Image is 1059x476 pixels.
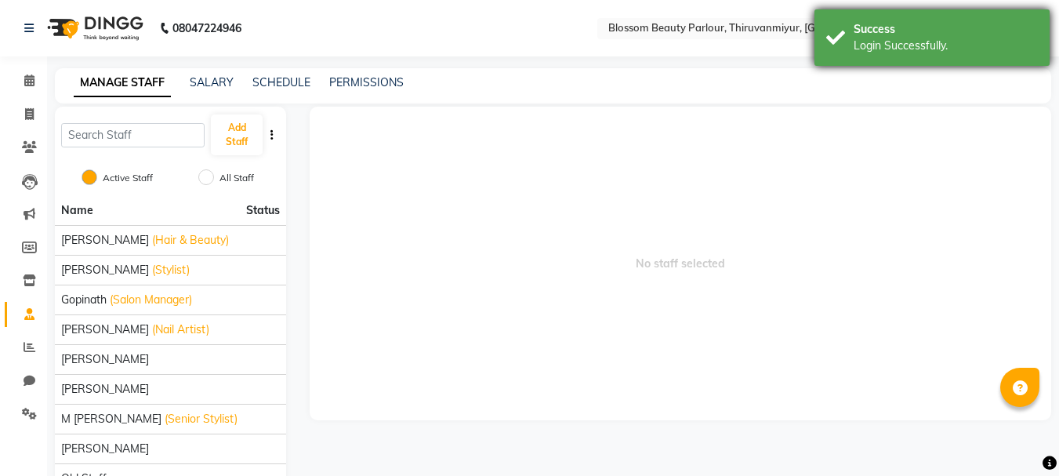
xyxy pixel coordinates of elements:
[211,114,263,155] button: Add Staff
[190,75,234,89] a: SALARY
[854,21,1038,38] div: Success
[61,292,107,308] span: Gopinath
[219,171,254,185] label: All Staff
[246,202,280,219] span: Status
[165,411,238,427] span: (Senior Stylist)
[172,6,241,50] b: 08047224946
[40,6,147,50] img: logo
[61,381,149,398] span: [PERSON_NAME]
[61,322,149,338] span: [PERSON_NAME]
[310,107,1051,420] span: No staff selected
[61,232,149,249] span: [PERSON_NAME]
[61,262,149,278] span: [PERSON_NAME]
[74,69,171,97] a: MANAGE STAFF
[329,75,404,89] a: PERMISSIONS
[61,203,93,217] span: Name
[61,123,205,147] input: Search Staff
[152,262,190,278] span: (Stylist)
[110,292,192,308] span: (Salon Manager)
[152,322,209,338] span: (Nail Artist)
[854,38,1038,54] div: Login Successfully.
[61,441,149,457] span: [PERSON_NAME]
[61,411,161,427] span: M [PERSON_NAME]
[61,351,149,368] span: [PERSON_NAME]
[252,75,310,89] a: SCHEDULE
[152,232,229,249] span: (Hair & Beauty)
[103,171,153,185] label: Active Staff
